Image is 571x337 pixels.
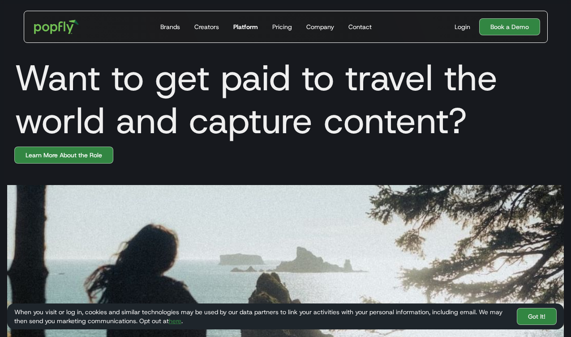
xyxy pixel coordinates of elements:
div: Brands [160,22,180,31]
div: Login [455,22,470,31]
div: Creators [194,22,219,31]
a: Platform [230,11,262,42]
a: home [28,13,86,40]
div: Pricing [272,22,292,31]
a: Pricing [269,11,296,42]
div: Company [306,22,334,31]
div: When you visit or log in, cookies and similar technologies may be used by our data partners to li... [14,308,510,325]
a: Creators [191,11,223,42]
a: Book a Demo [479,18,540,35]
a: Learn More About the Role [14,147,113,164]
a: Company [303,11,338,42]
div: Contact [348,22,372,31]
a: Contact [345,11,375,42]
div: Platform [233,22,258,31]
a: Login [451,22,474,31]
a: Got It! [517,308,557,325]
a: here [169,317,181,325]
h1: Want to get paid to travel the world and capture content? [7,56,564,142]
a: Brands [157,11,184,42]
